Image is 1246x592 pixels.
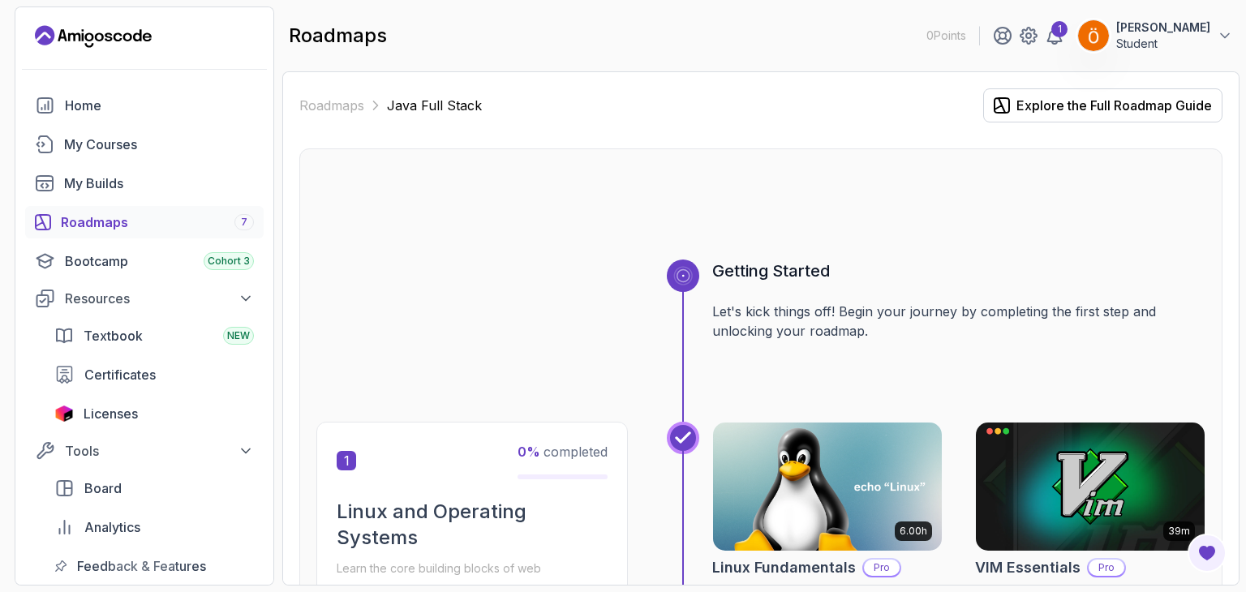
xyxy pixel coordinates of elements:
[25,245,264,277] a: bootcamp
[1116,36,1210,52] p: Student
[926,28,966,44] p: 0 Points
[35,24,152,49] a: Landing page
[65,441,254,461] div: Tools
[975,556,1081,579] h2: VIM Essentials
[1116,19,1210,36] p: [PERSON_NAME]
[864,560,900,576] p: Pro
[25,167,264,199] a: builds
[45,550,264,582] a: feedback
[976,423,1205,551] img: VIM Essentials card
[241,216,247,229] span: 7
[518,444,608,460] span: completed
[712,302,1205,341] p: Let's kick things off! Begin your journey by completing the first step and unlocking your roadmap.
[387,96,482,115] p: Java Full Stack
[900,525,927,538] p: 6.00h
[77,556,206,576] span: Feedback & Features
[712,260,1205,282] h3: Getting Started
[54,405,74,422] img: jetbrains icon
[25,436,264,465] button: Tools
[45,397,264,430] a: licenses
[25,284,264,313] button: Resources
[64,135,254,154] div: My Courses
[518,444,540,460] span: 0 %
[61,212,254,232] div: Roadmaps
[1089,560,1124,576] p: Pro
[45,358,264,391] a: certificates
[712,556,856,579] h2: Linux Fundamentals
[84,326,143,345] span: Textbook
[1078,20,1109,51] img: user profile image
[45,511,264,543] a: analytics
[65,251,254,271] div: Bootcamp
[337,499,608,551] h2: Linux and Operating Systems
[227,329,250,342] span: NEW
[289,23,387,49] h2: roadmaps
[1016,96,1212,115] div: Explore the Full Roadmap Guide
[84,517,140,537] span: Analytics
[1188,534,1227,573] button: Open Feedback Button
[45,472,264,504] a: board
[1051,21,1068,37] div: 1
[84,365,156,384] span: Certificates
[983,88,1222,122] button: Explore the Full Roadmap Guide
[65,96,254,115] div: Home
[45,320,264,352] a: textbook
[1077,19,1233,52] button: user profile image[PERSON_NAME]Student
[25,89,264,122] a: home
[208,255,250,268] span: Cohort 3
[299,96,364,115] a: Roadmaps
[713,423,942,551] img: Linux Fundamentals card
[84,404,138,423] span: Licenses
[25,206,264,238] a: roadmaps
[84,478,122,498] span: Board
[64,174,254,193] div: My Builds
[337,451,356,470] span: 1
[25,128,264,161] a: courses
[65,289,254,308] div: Resources
[1045,26,1064,45] a: 1
[1168,525,1190,538] p: 39m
